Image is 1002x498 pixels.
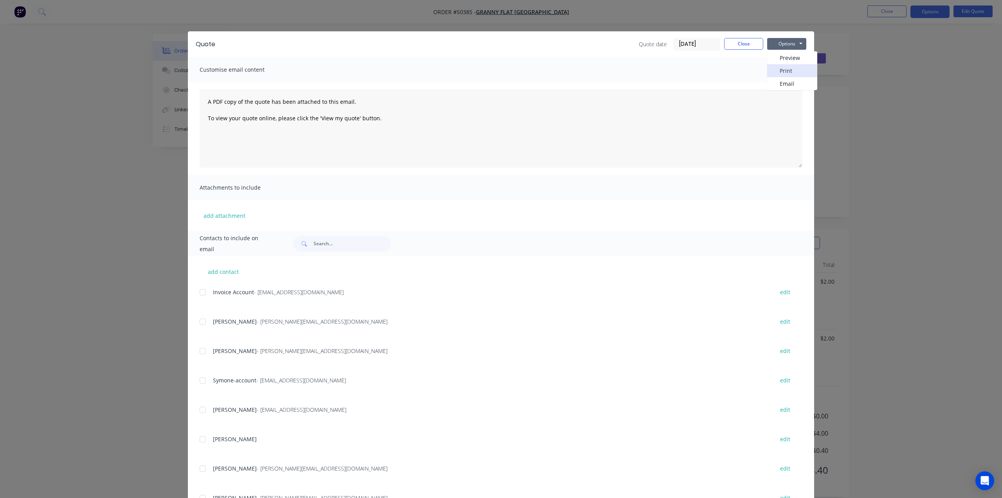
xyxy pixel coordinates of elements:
[314,236,391,252] input: Search...
[213,288,254,296] span: Invoice Account
[724,38,763,50] button: Close
[639,40,667,48] span: Quote date
[257,465,387,472] span: - [PERSON_NAME][EMAIL_ADDRESS][DOMAIN_NAME]
[257,318,387,325] span: - [PERSON_NAME][EMAIL_ADDRESS][DOMAIN_NAME]
[254,288,344,296] span: - [EMAIL_ADDRESS][DOMAIN_NAME]
[196,40,215,49] div: Quote
[213,377,256,384] span: Symone-account
[767,38,806,50] button: Options
[775,346,795,356] button: edit
[200,233,274,255] span: Contacts to include on email
[213,318,257,325] span: [PERSON_NAME]
[975,471,994,490] div: Open Intercom Messenger
[767,51,817,64] button: Preview
[213,347,257,355] span: [PERSON_NAME]
[213,435,257,443] span: [PERSON_NAME]
[256,377,346,384] span: - [EMAIL_ADDRESS][DOMAIN_NAME]
[200,64,286,75] span: Customise email content
[200,266,247,277] button: add contact
[200,89,802,168] textarea: A PDF copy of the quote has been attached to this email. To view your quote online, please click ...
[775,434,795,444] button: edit
[775,404,795,415] button: edit
[213,465,257,472] span: [PERSON_NAME]
[767,64,817,77] button: Print
[200,182,286,193] span: Attachments to include
[200,210,249,221] button: add attachment
[775,463,795,474] button: edit
[775,287,795,297] button: edit
[775,316,795,327] button: edit
[257,406,346,413] span: - [EMAIL_ADDRESS][DOMAIN_NAME]
[775,375,795,386] button: edit
[257,347,387,355] span: - [PERSON_NAME][EMAIL_ADDRESS][DOMAIN_NAME]
[213,406,257,413] span: [PERSON_NAME]
[767,77,817,90] button: Email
